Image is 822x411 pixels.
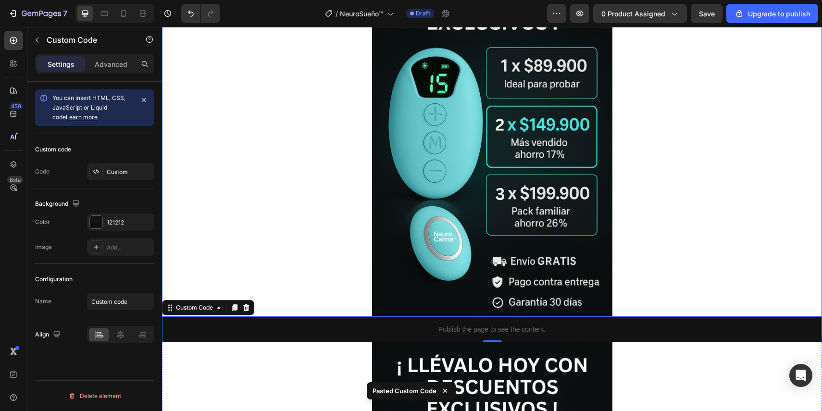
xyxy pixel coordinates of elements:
[373,386,436,396] p: Pasted Custom Code
[181,4,220,23] div: Undo/Redo
[47,34,128,46] p: Custom Code
[7,176,23,184] div: Beta
[601,9,665,19] span: 0 product assigned
[66,113,98,121] a: Learn more
[52,94,125,121] span: You can insert HTML, CSS, JavaScript or Liquid code
[340,9,383,19] span: NeuroSueño™
[68,390,121,402] div: Delete element
[63,8,67,19] p: 7
[35,328,62,341] div: Align
[4,4,72,23] button: 7
[726,4,818,23] button: Upgrade to publish
[35,145,71,154] div: Custom code
[35,167,50,176] div: Code
[107,168,152,176] div: Custom
[107,218,152,227] div: 121212
[699,10,715,18] span: Save
[35,218,50,226] div: Color
[336,9,338,19] span: /
[35,388,154,404] button: Delete element
[593,4,687,23] button: 0 product assigned
[35,198,82,211] div: Background
[48,59,75,69] p: Settings
[162,27,822,411] iframe: Design area
[9,102,23,110] div: 450
[95,59,127,69] p: Advanced
[12,276,53,285] div: Custom Code
[35,275,73,284] div: Configuration
[35,297,51,306] div: Name
[416,9,430,18] span: Draft
[735,9,810,19] div: Upgrade to publish
[789,364,812,387] div: Open Intercom Messenger
[691,4,722,23] button: Save
[107,243,152,252] div: Add...
[35,243,52,251] div: Image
